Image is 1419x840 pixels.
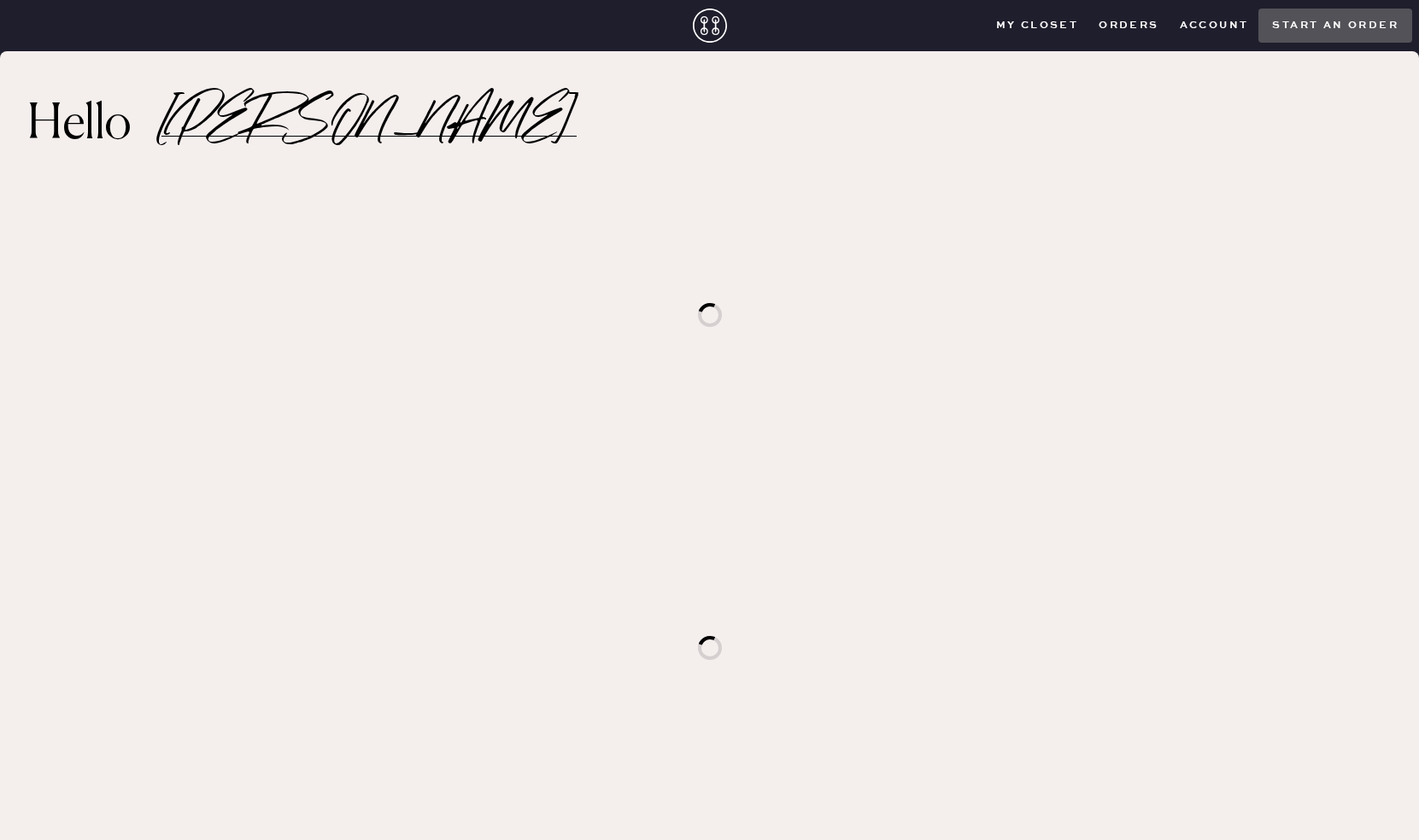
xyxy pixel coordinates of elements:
button: Account [1170,13,1259,38]
h2: [PERSON_NAME] [161,114,577,137]
button: Start an order [1258,9,1412,43]
h2: Hello [27,105,161,146]
button: My Closet [986,13,1089,38]
button: Orders [1088,13,1169,38]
